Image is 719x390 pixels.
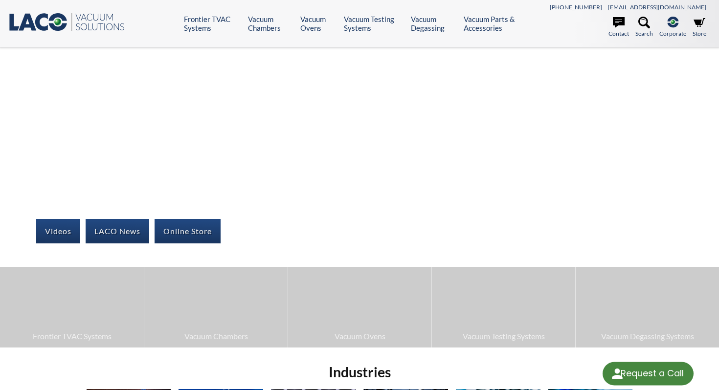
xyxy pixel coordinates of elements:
[437,330,570,343] span: Vacuum Testing Systems
[693,17,706,38] a: Store
[464,15,533,32] a: Vacuum Parts & Accessories
[36,219,80,243] a: Videos
[86,219,149,243] a: LACO News
[609,366,625,382] img: round button
[288,267,431,347] a: Vacuum Ovens
[344,15,404,32] a: Vacuum Testing Systems
[300,15,337,32] a: Vacuum Ovens
[5,330,139,343] span: Frontier TVAC Systems
[550,3,602,11] a: [PHONE_NUMBER]
[293,330,427,343] span: Vacuum Ovens
[659,29,686,38] span: Corporate
[635,17,653,38] a: Search
[149,330,283,343] span: Vacuum Chambers
[608,3,706,11] a: [EMAIL_ADDRESS][DOMAIN_NAME]
[144,267,288,347] a: Vacuum Chambers
[248,15,293,32] a: Vacuum Chambers
[83,363,637,381] h2: Industries
[576,267,719,347] a: Vacuum Degassing Systems
[608,17,629,38] a: Contact
[155,219,221,243] a: Online Store
[603,362,694,386] div: Request a Call
[432,267,575,347] a: Vacuum Testing Systems
[581,330,714,343] span: Vacuum Degassing Systems
[621,362,684,385] div: Request a Call
[184,15,241,32] a: Frontier TVAC Systems
[411,15,457,32] a: Vacuum Degassing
